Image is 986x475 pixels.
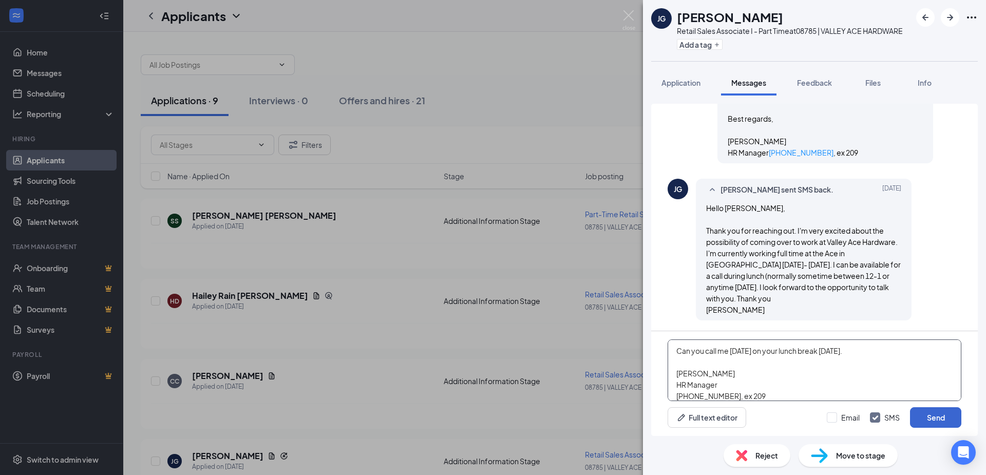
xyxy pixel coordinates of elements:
[676,412,687,423] svg: Pen
[944,11,956,24] svg: ArrowRight
[941,8,959,27] button: ArrowRight
[668,339,961,401] textarea: Can you call me [DATE] on your lunch break [DATE]. [PERSON_NAME] HR Manager [PHONE_NUMBER], ex 209
[731,78,766,87] span: Messages
[836,450,885,461] span: Move to stage
[677,39,723,50] button: PlusAdd a tag
[769,148,833,157] a: [PHONE_NUMBER]
[951,440,976,465] div: Open Intercom Messenger
[919,11,932,24] svg: ArrowLeftNew
[677,26,903,36] div: Retail Sales Associate I - Part Time at 08785 | VALLEY ACE HARDWARE
[668,407,746,428] button: Full text editorPen
[865,78,881,87] span: Files
[882,184,901,196] span: [DATE]
[797,78,832,87] span: Feedback
[706,184,718,196] svg: SmallChevronUp
[677,8,783,26] h1: [PERSON_NAME]
[674,184,682,194] div: JG
[918,78,932,87] span: Info
[706,203,901,314] span: Hello [PERSON_NAME], Thank you for reaching out. I'm very excited about the possibility of coming...
[965,11,978,24] svg: Ellipses
[661,78,700,87] span: Application
[910,407,961,428] button: Send
[720,184,833,196] span: [PERSON_NAME] sent SMS back.
[657,13,666,24] div: JG
[916,8,935,27] button: ArrowLeftNew
[755,450,778,461] span: Reject
[714,42,720,48] svg: Plus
